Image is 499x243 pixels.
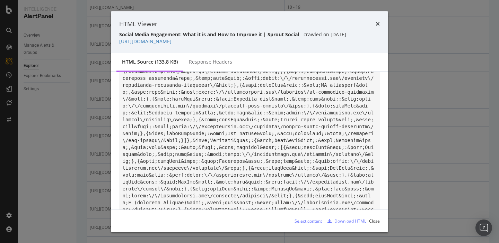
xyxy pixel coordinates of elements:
div: - crawled on [DATE] [119,31,380,38]
button: Download HTML [325,215,366,226]
div: Close [369,218,380,224]
div: HTML Viewer [119,19,157,28]
button: Select content [289,215,322,226]
strong: Social Media Engagement: What it is and How to Improve it | Sprout Social [119,31,299,38]
div: Open Intercom Messenger [475,219,492,236]
div: modal [111,11,388,232]
div: Select content [295,218,322,224]
div: Response Headers [189,58,232,65]
a: [URL][DOMAIN_NAME] [119,38,172,45]
div: Download HTML [334,218,366,224]
div: times [376,19,380,28]
button: Close [369,215,380,226]
div: HTML source (133.8 KB) [122,58,178,65]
